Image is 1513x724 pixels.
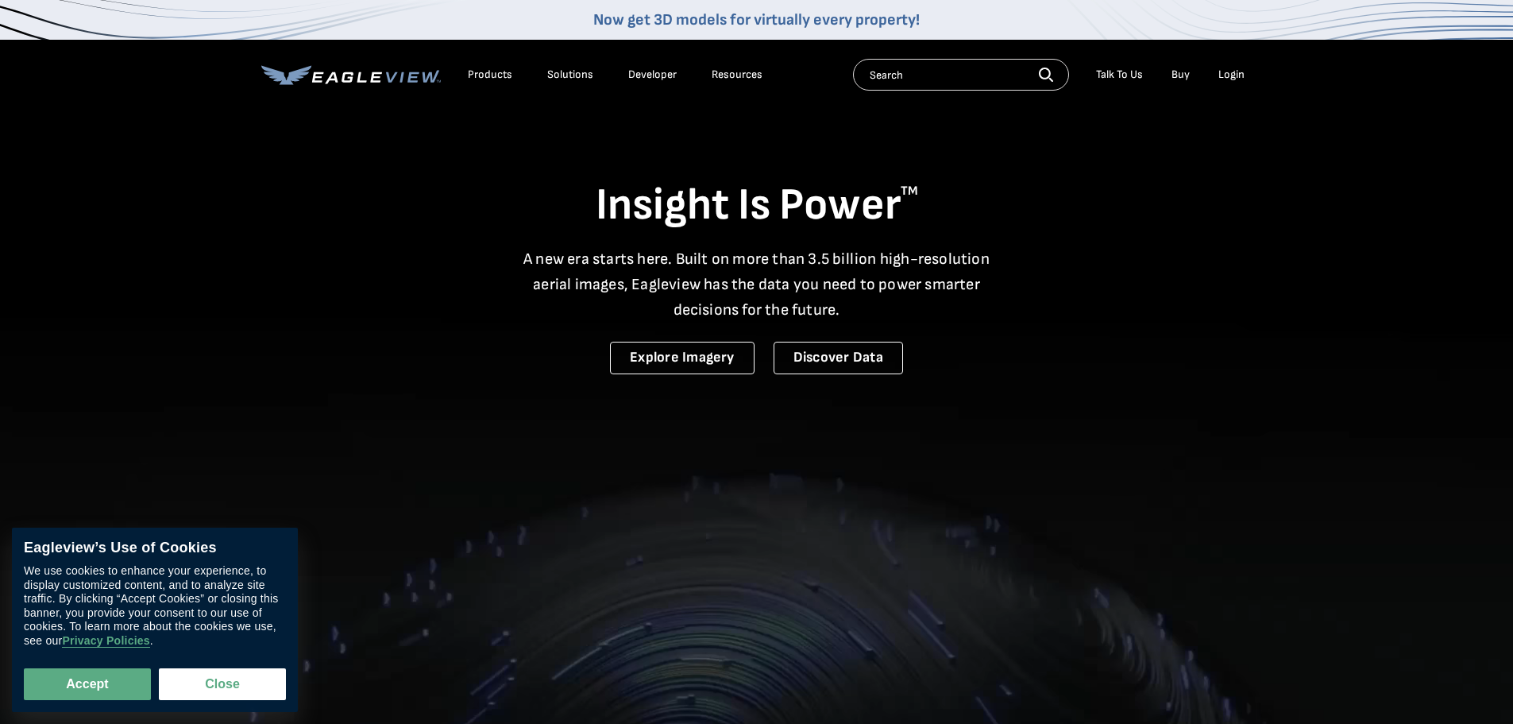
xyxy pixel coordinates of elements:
[593,10,920,29] a: Now get 3D models for virtually every property!
[1171,68,1190,82] a: Buy
[712,68,762,82] div: Resources
[1096,68,1143,82] div: Talk To Us
[24,668,151,700] button: Accept
[628,68,677,82] a: Developer
[610,342,755,374] a: Explore Imagery
[468,68,512,82] div: Products
[514,246,1000,323] p: A new era starts here. Built on more than 3.5 billion high-resolution aerial images, Eagleview ha...
[261,178,1252,234] h1: Insight Is Power
[901,184,918,199] sup: TM
[853,59,1069,91] input: Search
[1218,68,1245,82] div: Login
[24,540,286,557] div: Eagleview’s Use of Cookies
[774,342,903,374] a: Discover Data
[159,668,286,700] button: Close
[547,68,593,82] div: Solutions
[24,565,286,649] div: We use cookies to enhance your experience, to display customized content, and to analyze site tra...
[62,635,149,649] a: Privacy Policies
